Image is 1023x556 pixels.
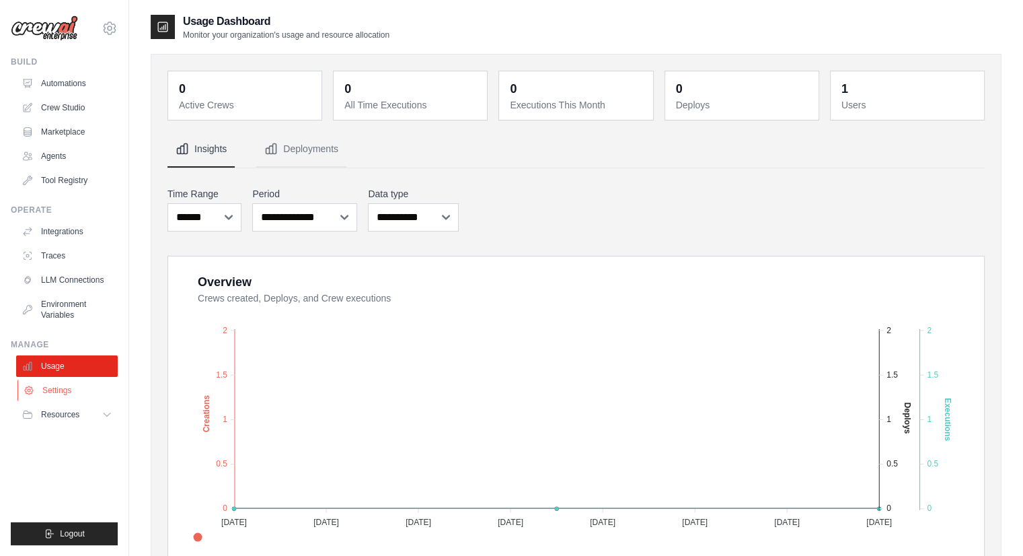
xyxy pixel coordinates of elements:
span: Resources [41,409,79,420]
a: Integrations [16,221,118,242]
a: Agents [16,145,118,167]
tspan: 1 [886,415,891,424]
div: 0 [179,79,186,98]
dt: All Time Executions [344,98,479,112]
button: Logout [11,522,118,545]
tspan: [DATE] [774,517,800,526]
dt: Users [841,98,976,112]
tspan: [DATE] [866,517,892,526]
dt: Deploys [676,98,810,112]
div: 0 [344,79,351,98]
img: Logo [11,15,78,41]
tspan: [DATE] [498,517,523,526]
a: Marketplace [16,121,118,143]
div: 0 [676,79,683,98]
a: Traces [16,245,118,267]
div: Manage [11,339,118,350]
button: Resources [16,404,118,425]
button: Insights [167,131,235,168]
label: Data type [368,187,458,201]
tspan: 2 [223,325,227,335]
tspan: 0 [886,503,891,513]
tspan: 2 [886,325,891,335]
tspan: 0.5 [886,459,898,468]
a: Environment Variables [16,293,118,326]
a: Tool Registry [16,170,118,191]
label: Time Range [167,187,241,201]
tspan: 1 [927,415,932,424]
tspan: 1.5 [216,370,227,379]
a: Settings [17,380,119,401]
tspan: [DATE] [682,517,708,526]
tspan: 1.5 [927,370,938,379]
tspan: 1.5 [886,370,898,379]
tspan: 0.5 [927,459,938,468]
a: LLM Connections [16,269,118,291]
div: Overview [198,273,252,291]
tspan: [DATE] [221,517,247,526]
div: Build [11,57,118,67]
label: Period [252,187,357,201]
nav: Tabs [167,131,985,168]
h2: Usage Dashboard [183,13,389,30]
a: Crew Studio [16,97,118,118]
dt: Active Crews [179,98,313,112]
dt: Crews created, Deploys, and Crew executions [198,291,968,305]
tspan: [DATE] [406,517,431,526]
p: Monitor your organization's usage and resource allocation [183,30,389,40]
tspan: 2 [927,325,932,335]
button: Deployments [256,131,346,168]
tspan: [DATE] [313,517,339,526]
text: Executions [943,398,952,441]
text: Creations [202,394,211,432]
div: 1 [841,79,848,98]
tspan: 0 [223,503,227,513]
div: 0 [510,79,517,98]
tspan: 0.5 [216,459,227,468]
span: Logout [60,528,85,539]
a: Usage [16,355,118,377]
div: Operate [11,205,118,215]
tspan: 1 [223,415,227,424]
text: Deploys [903,402,912,433]
tspan: [DATE] [590,517,615,526]
tspan: 0 [927,503,932,513]
a: Automations [16,73,118,94]
dt: Executions This Month [510,98,644,112]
